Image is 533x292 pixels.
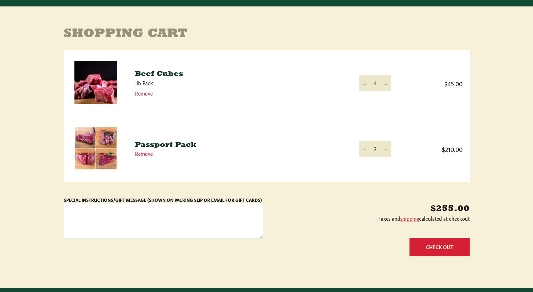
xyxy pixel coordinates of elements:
[359,75,370,91] button: Reduce item quantity by one
[400,215,419,222] a: shipping
[406,145,463,153] span: $210.00
[359,141,370,157] button: Reduce item quantity by one
[409,238,470,256] button: Check Out
[64,197,262,203] label: Special Instructions/Gift Message (Shown on Packing Slip or Email for Gift Cards)
[135,142,196,149] a: Passport Pack
[270,215,470,222] p: Taxes and calculated at checkout
[270,203,470,215] p: $255.00
[64,27,470,41] h1: Shopping Cart
[381,141,391,157] button: Increase item quantity by one
[135,71,183,78] a: Beef Cubes
[135,89,153,97] a: Remove
[135,150,153,157] a: Remove
[74,127,117,170] img: Passport Pack
[406,79,463,87] span: $45.00
[381,75,391,91] button: Increase item quantity by one
[74,61,117,104] img: Beef Cubes - 1lb Pack
[135,80,345,86] p: 1lb Pack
